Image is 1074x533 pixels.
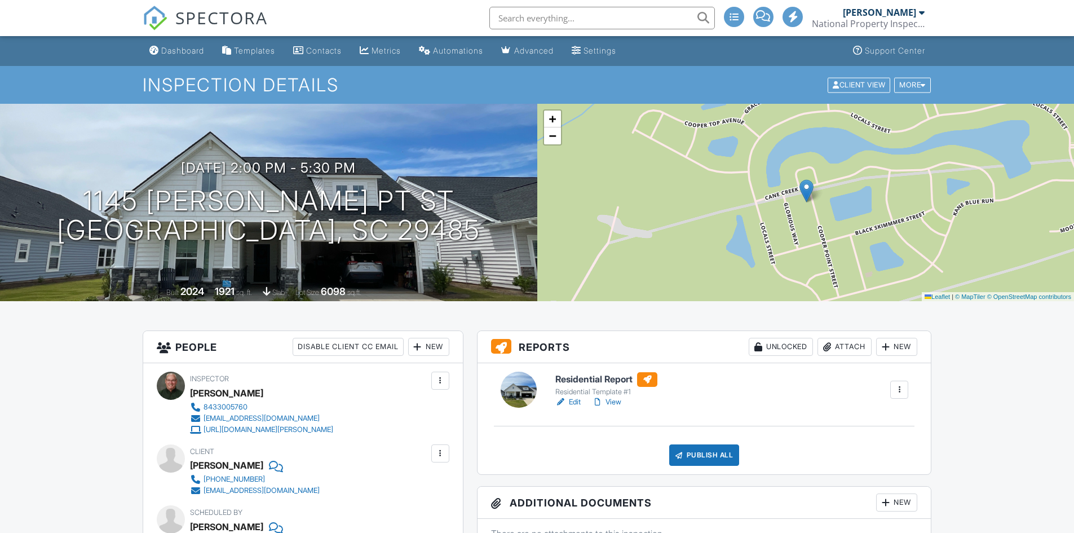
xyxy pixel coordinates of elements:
[190,508,242,517] span: Scheduled By
[57,186,480,246] h1: 1145 [PERSON_NAME] Pt St [GEOGRAPHIC_DATA], SC 29485
[143,331,463,363] h3: People
[799,179,814,202] img: Marker
[204,425,333,434] div: [URL][DOMAIN_NAME][PERSON_NAME]
[555,397,581,408] a: Edit
[190,457,263,474] div: [PERSON_NAME]
[749,338,813,356] div: Unlocked
[372,46,401,55] div: Metrics
[584,46,616,55] div: Settings
[489,7,715,29] input: Search everything...
[145,41,209,61] a: Dashboard
[190,447,214,456] span: Client
[865,46,925,55] div: Support Center
[293,338,404,356] div: Disable Client CC Email
[555,387,657,397] div: Residential Template #1
[433,46,483,55] div: Automations
[555,372,657,387] h6: Residential Report
[190,385,263,402] div: [PERSON_NAME]
[952,293,953,300] span: |
[190,413,333,424] a: [EMAIL_ADDRESS][DOMAIN_NAME]
[592,397,621,408] a: View
[234,46,275,55] div: Templates
[812,18,925,29] div: National Property Inspections/Lowcountry
[204,403,247,412] div: 8433005760
[215,285,235,297] div: 1921
[295,288,319,297] span: Lot Size
[567,41,621,61] a: Settings
[218,41,280,61] a: Templates
[143,6,167,30] img: The Best Home Inspection Software - Spectora
[355,41,405,61] a: Metrics
[143,15,268,39] a: SPECTORA
[204,486,320,495] div: [EMAIL_ADDRESS][DOMAIN_NAME]
[289,41,346,61] a: Contacts
[876,338,917,356] div: New
[848,41,930,61] a: Support Center
[180,285,204,297] div: 2024
[827,80,893,89] a: Client View
[306,46,342,55] div: Contacts
[414,41,488,61] a: Automations (Advanced)
[190,424,333,435] a: [URL][DOMAIN_NAME][PERSON_NAME]
[669,444,740,466] div: Publish All
[987,293,1071,300] a: © OpenStreetMap contributors
[143,75,932,95] h1: Inspection Details
[175,6,268,29] span: SPECTORA
[190,485,320,496] a: [EMAIL_ADDRESS][DOMAIN_NAME]
[190,375,229,383] span: Inspector
[478,331,931,363] h3: Reports
[894,77,931,92] div: More
[876,494,917,512] div: New
[190,474,320,485] a: [PHONE_NUMBER]
[236,288,252,297] span: sq. ft.
[843,7,916,18] div: [PERSON_NAME]
[925,293,950,300] a: Leaflet
[549,129,556,143] span: −
[204,414,320,423] div: [EMAIL_ADDRESS][DOMAIN_NAME]
[544,127,561,144] a: Zoom out
[321,285,346,297] div: 6098
[408,338,449,356] div: New
[204,475,265,484] div: [PHONE_NUMBER]
[478,487,931,519] h3: Additional Documents
[272,288,285,297] span: slab
[817,338,872,356] div: Attach
[555,372,657,397] a: Residential Report Residential Template #1
[190,402,333,413] a: 8433005760
[549,112,556,126] span: +
[544,111,561,127] a: Zoom in
[166,288,179,297] span: Built
[514,46,554,55] div: Advanced
[181,160,356,175] h3: [DATE] 2:00 pm - 5:30 pm
[828,77,890,92] div: Client View
[347,288,361,297] span: sq.ft.
[161,46,204,55] div: Dashboard
[497,41,558,61] a: Advanced
[955,293,985,300] a: © MapTiler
